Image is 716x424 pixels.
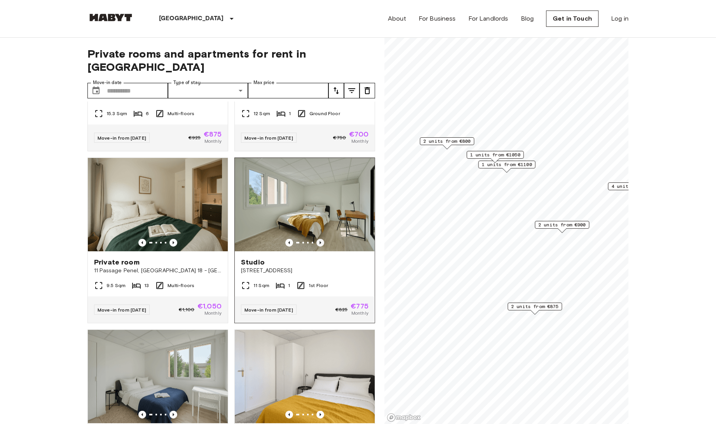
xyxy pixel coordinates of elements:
[173,79,201,86] label: Type of stay
[241,258,265,267] span: Studio
[420,137,474,149] div: Map marker
[467,151,524,163] div: Map marker
[107,282,126,289] span: 9.5 Sqm
[169,411,177,419] button: Previous image
[289,110,291,117] span: 1
[144,282,149,289] span: 13
[511,303,559,310] span: 2 units from €875
[335,306,348,313] span: €825
[611,183,659,190] span: 4 units from €700
[244,307,293,313] span: Move-in from [DATE]
[87,47,375,74] span: Private rooms and apartments for rent in [GEOGRAPHIC_DATA]
[546,11,599,27] a: Get in Touch
[235,158,375,251] img: Marketing picture of unit FR-18-010-011-001
[344,83,360,98] button: tune
[309,110,340,117] span: Ground Floor
[159,14,224,23] p: [GEOGRAPHIC_DATA]
[608,182,662,194] div: Map marker
[138,411,146,419] button: Previous image
[538,221,586,228] span: 2 units from €900
[93,79,122,86] label: Move-in date
[387,413,421,422] a: Mapbox logo
[253,110,270,117] span: 12 Sqm
[349,131,368,138] span: €700
[94,258,140,267] span: Private room
[244,135,293,141] span: Move-in from [DATE]
[285,411,293,419] button: Previous image
[351,138,368,145] span: Monthly
[88,158,228,251] img: Marketing picture of unit FR-18-011-001-008
[351,310,368,317] span: Monthly
[234,158,375,323] a: Marketing picture of unit FR-18-010-011-001Previous imagePrevious imageStudio[STREET_ADDRESS]11 S...
[168,282,194,289] span: Multi-floors
[316,239,324,247] button: Previous image
[423,138,471,145] span: 2 units from €800
[204,138,222,145] span: Monthly
[470,151,520,158] span: 1 units from €1050
[288,282,290,289] span: 1
[419,14,456,23] a: For Business
[146,110,149,117] span: 6
[478,161,536,173] div: Map marker
[235,330,375,423] img: Marketing picture of unit FR-18-010-002-001
[197,303,222,310] span: €1,050
[204,310,222,317] span: Monthly
[88,330,228,423] img: Marketing picture of unit FR-18-010-013-001
[388,14,406,23] a: About
[179,306,194,313] span: €1,100
[94,267,222,275] span: 11 Passage Penel, [GEOGRAPHIC_DATA] 18 - [GEOGRAPHIC_DATA]
[87,14,134,21] img: Habyt
[98,135,146,141] span: Move-in from [DATE]
[285,239,293,247] button: Previous image
[169,239,177,247] button: Previous image
[98,307,146,313] span: Move-in from [DATE]
[508,303,562,315] div: Map marker
[611,14,629,23] a: Log in
[521,14,534,23] a: Blog
[309,282,328,289] span: 1st Floor
[333,134,346,141] span: €750
[535,221,589,233] div: Map marker
[88,83,104,98] button: Choose date
[168,110,194,117] span: Multi-floors
[107,110,127,117] span: 15.3 Sqm
[328,83,344,98] button: tune
[351,303,368,310] span: €775
[189,134,201,141] span: €925
[253,282,269,289] span: 11 Sqm
[468,14,508,23] a: For Landlords
[253,79,274,86] label: Max price
[241,267,368,275] span: [STREET_ADDRESS]
[360,83,375,98] button: tune
[138,239,146,247] button: Previous image
[316,411,324,419] button: Previous image
[482,161,532,168] span: 1 units from €1100
[87,158,228,323] a: Marketing picture of unit FR-18-011-001-008Previous imagePrevious imagePrivate room11 Passage Pen...
[204,131,222,138] span: €875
